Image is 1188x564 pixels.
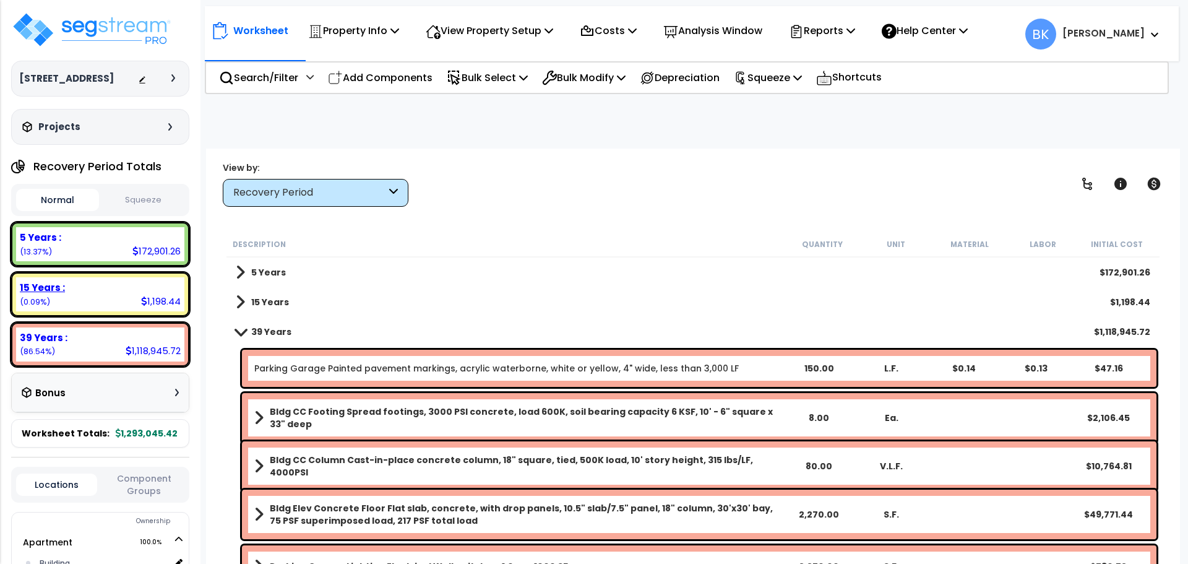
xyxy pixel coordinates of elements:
[20,331,67,344] b: 39 Years :
[254,454,782,479] a: Assembly Title
[102,189,185,211] button: Squeeze
[126,344,181,357] div: 1,118,945.72
[542,69,626,86] p: Bulk Modify
[251,266,286,279] b: 5 Years
[35,388,66,399] h3: Bonus
[789,22,855,39] p: Reports
[816,69,882,87] p: Shortcuts
[116,427,178,440] b: 1,293,045.42
[1073,508,1144,521] div: $49,771.44
[783,412,854,424] div: 8.00
[38,121,80,133] h3: Projects
[1073,362,1144,375] div: $47.16
[233,240,286,249] small: Description
[882,22,968,39] p: Help Center
[254,502,782,527] a: Assembly Title
[132,245,181,258] div: 172,901.26
[802,240,843,249] small: Quantity
[20,346,55,357] small: 86.53568565286747%
[856,460,927,472] div: V.L.F.
[426,22,553,39] p: View Property Setup
[22,427,110,440] span: Worksheet Totals:
[321,63,439,92] div: Add Components
[1110,296,1150,308] div: $1,198.44
[783,460,854,472] div: 80.00
[16,189,99,211] button: Normal
[270,454,782,479] b: Bldg CC Column Cast-in-place concrete column, 18" square, tied, 500K load, 10' story height, 315 ...
[20,231,61,244] b: 5 Years :
[1091,240,1143,249] small: Initial Cost
[447,69,528,86] p: Bulk Select
[254,406,782,430] a: Assembly Title
[1094,326,1150,338] div: $1,118,945.72
[23,536,72,549] a: Apartment 100.0%
[734,69,802,86] p: Squeeze
[1073,412,1144,424] div: $2,106.45
[1025,19,1056,50] span: BK
[663,22,762,39] p: Analysis Window
[233,22,288,39] p: Worksheet
[140,535,173,550] span: 100.0%
[270,406,782,430] b: Bldg CC Footing Spread footings, 3000 PSI concrete, load 600K, soil bearing capacity 6 KSF, 10' -...
[16,474,97,496] button: Locations
[19,72,114,85] h3: [STREET_ADDRESS]
[640,69,720,86] p: Depreciation
[856,508,927,521] div: S.F.
[856,412,927,424] div: Ea.
[1001,362,1072,375] div: $0.13
[20,297,50,307] small: 0.09268351919146042%
[928,362,999,375] div: $0.14
[233,186,386,200] div: Recovery Period
[219,69,298,86] p: Search/Filter
[887,240,905,249] small: Unit
[223,162,408,174] div: View by:
[20,246,52,257] small: 13.371630827941063%
[856,362,927,375] div: L.F.
[783,508,854,521] div: 2,270.00
[37,514,189,529] div: Ownership
[633,63,726,92] div: Depreciation
[141,295,181,308] div: 1,198.44
[251,326,291,338] b: 39 Years
[580,22,637,39] p: Costs
[251,296,289,308] b: 15 Years
[1030,240,1056,249] small: Labor
[809,63,889,93] div: Shortcuts
[1073,460,1144,472] div: $10,764.81
[1062,27,1145,40] b: [PERSON_NAME]
[11,11,172,48] img: logo_pro_r.png
[20,281,65,294] b: 15 Years :
[254,362,739,375] a: Individual Item
[1100,266,1150,279] div: $172,901.26
[328,69,433,86] p: Add Components
[308,22,399,39] p: Property Info
[950,240,989,249] small: Material
[33,160,161,173] h4: Recovery Period Totals
[103,472,184,498] button: Component Groups
[783,362,854,375] div: 150.00
[270,502,782,527] b: Bldg Elev Concrete Floor Flat slab, concrete, with drop panels, 10.5" slab/7.5" panel, 18" column...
